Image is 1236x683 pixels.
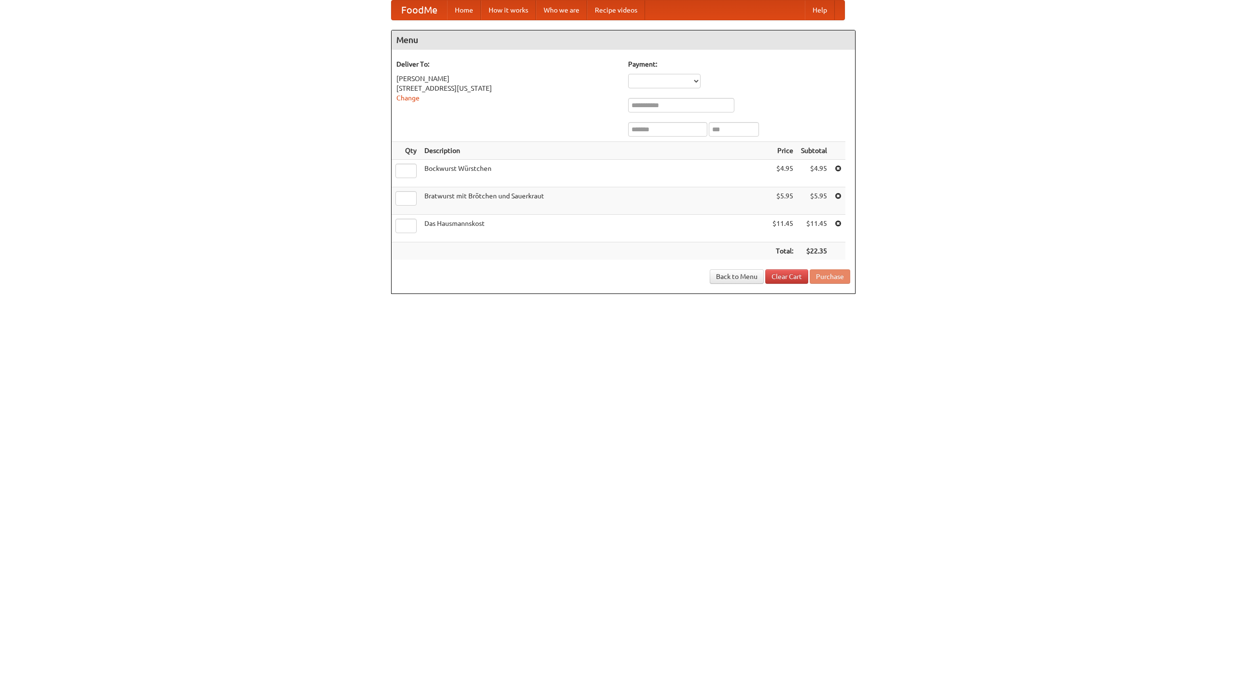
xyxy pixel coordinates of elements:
[710,269,764,284] a: Back to Menu
[392,0,447,20] a: FoodMe
[797,215,831,242] td: $11.45
[628,59,850,69] h5: Payment:
[421,215,769,242] td: Das Hausmannskost
[536,0,587,20] a: Who we are
[810,269,850,284] button: Purchase
[769,242,797,260] th: Total:
[421,142,769,160] th: Description
[447,0,481,20] a: Home
[797,187,831,215] td: $5.95
[396,94,420,102] a: Change
[392,142,421,160] th: Qty
[392,30,855,50] h4: Menu
[769,215,797,242] td: $11.45
[421,160,769,187] td: Bockwurst Würstchen
[396,74,618,84] div: [PERSON_NAME]
[805,0,835,20] a: Help
[765,269,808,284] a: Clear Cart
[769,187,797,215] td: $5.95
[797,160,831,187] td: $4.95
[769,142,797,160] th: Price
[421,187,769,215] td: Bratwurst mit Brötchen und Sauerkraut
[797,142,831,160] th: Subtotal
[587,0,645,20] a: Recipe videos
[481,0,536,20] a: How it works
[396,59,618,69] h5: Deliver To:
[396,84,618,93] div: [STREET_ADDRESS][US_STATE]
[769,160,797,187] td: $4.95
[797,242,831,260] th: $22.35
